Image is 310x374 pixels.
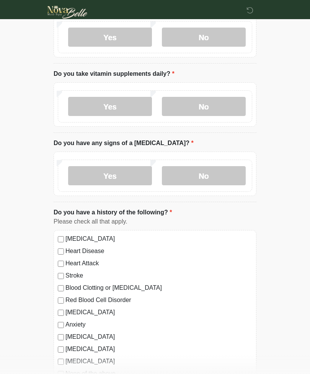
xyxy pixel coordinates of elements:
[65,259,252,268] label: Heart Attack
[68,97,152,116] label: Yes
[162,28,246,47] label: No
[162,166,246,185] label: No
[65,283,252,292] label: Blood Clotting or [MEDICAL_DATA]
[46,6,89,19] img: Novabelle medspa Logo
[58,273,64,279] input: Stroke
[65,320,252,329] label: Anxiety
[68,166,152,185] label: Yes
[58,285,64,291] input: Blood Clotting or [MEDICAL_DATA]
[58,334,64,340] input: [MEDICAL_DATA]
[58,310,64,316] input: [MEDICAL_DATA]
[65,247,252,256] label: Heart Disease
[65,271,252,280] label: Stroke
[65,308,252,317] label: [MEDICAL_DATA]
[65,296,252,305] label: Red Blood Cell Disorder
[58,359,64,365] input: [MEDICAL_DATA]
[54,208,172,217] label: Do you have a history of the following?
[58,236,64,242] input: [MEDICAL_DATA]
[54,217,256,226] div: Please check all that apply.
[58,322,64,328] input: Anxiety
[65,332,252,341] label: [MEDICAL_DATA]
[65,345,252,354] label: [MEDICAL_DATA]
[65,357,252,366] label: [MEDICAL_DATA]
[68,28,152,47] label: Yes
[58,261,64,267] input: Heart Attack
[162,97,246,116] label: No
[54,139,194,148] label: Do you have any signs of a [MEDICAL_DATA]?
[58,346,64,353] input: [MEDICAL_DATA]
[58,248,64,255] input: Heart Disease
[58,297,64,304] input: Red Blood Cell Disorder
[54,69,175,78] label: Do you take vitamin supplements daily?
[65,234,252,243] label: [MEDICAL_DATA]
